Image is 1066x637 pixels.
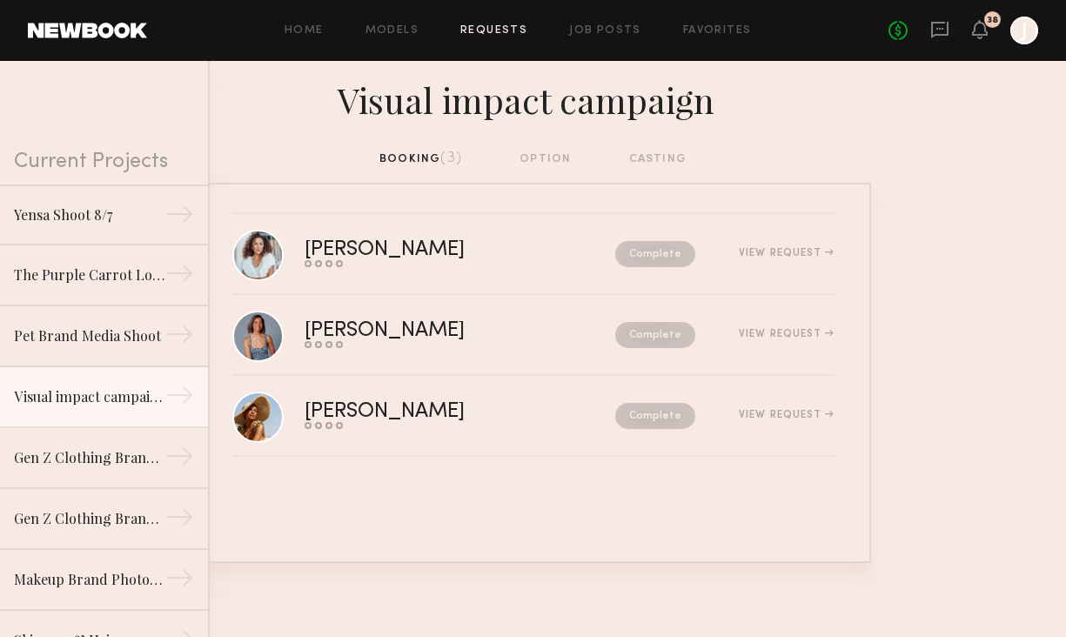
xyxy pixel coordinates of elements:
[683,25,752,37] a: Favorites
[165,503,194,538] div: →
[165,259,194,294] div: →
[569,25,641,37] a: Job Posts
[739,329,834,339] div: View Request
[14,325,165,346] div: Pet Brand Media Shoot
[615,241,695,267] nb-request-status: Complete
[285,25,324,37] a: Home
[739,248,834,258] div: View Request
[14,265,165,285] div: The Purple Carrot Lofi Shoot
[14,447,165,468] div: Gen Z Clothing Brand Lifestyle Shoot
[1010,17,1038,44] a: J
[305,402,540,422] div: [PERSON_NAME]
[987,16,998,25] div: 38
[14,386,165,407] div: Visual impact campaign
[615,403,695,429] nb-request-status: Complete
[365,25,419,37] a: Models
[460,25,527,37] a: Requests
[165,320,194,355] div: →
[165,442,194,477] div: →
[165,381,194,416] div: →
[165,564,194,599] div: →
[14,569,165,590] div: Makeup Brand Photoshoot
[14,205,165,225] div: Yensa Shoot 8/7
[232,376,835,457] a: [PERSON_NAME]CompleteView Request
[165,200,194,235] div: →
[232,295,835,376] a: [PERSON_NAME]CompleteView Request
[739,410,834,420] div: View Request
[196,75,871,122] div: Visual impact campaign
[14,508,165,529] div: Gen Z Clothing Brand Ecomm Shoot
[305,321,540,341] div: [PERSON_NAME]
[232,214,835,295] a: [PERSON_NAME]CompleteView Request
[615,322,695,348] nb-request-status: Complete
[305,240,540,260] div: [PERSON_NAME]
